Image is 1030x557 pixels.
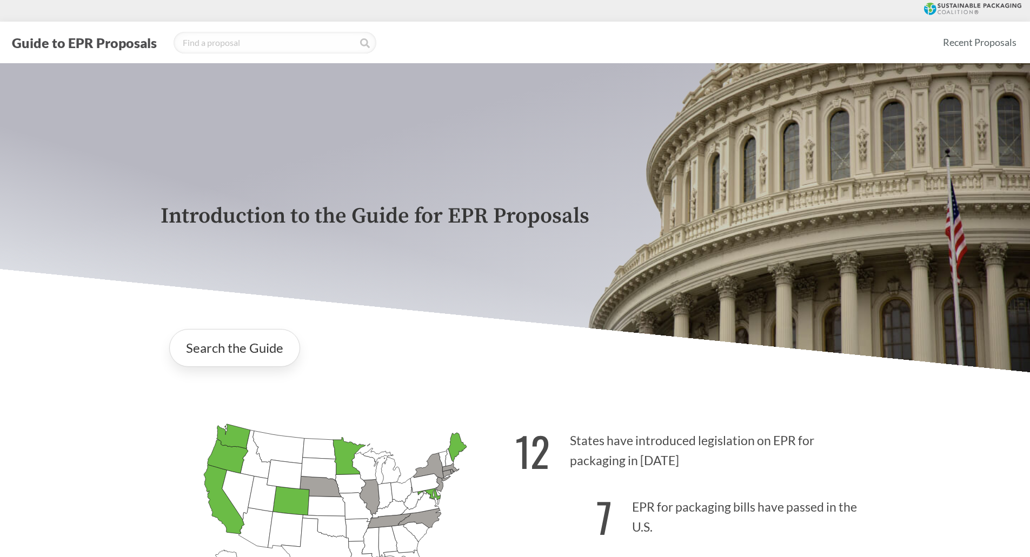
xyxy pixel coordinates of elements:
a: Recent Proposals [938,30,1021,55]
strong: 7 [596,487,612,547]
button: Guide to EPR Proposals [9,34,160,51]
p: EPR for packaging bills have passed in the U.S. [515,481,870,547]
strong: 12 [515,421,550,481]
input: Find a proposal [174,32,376,53]
a: Search the Guide [169,329,300,367]
p: States have introduced legislation on EPR for packaging in [DATE] [515,414,870,481]
p: Introduction to the Guide for EPR Proposals [161,204,870,229]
